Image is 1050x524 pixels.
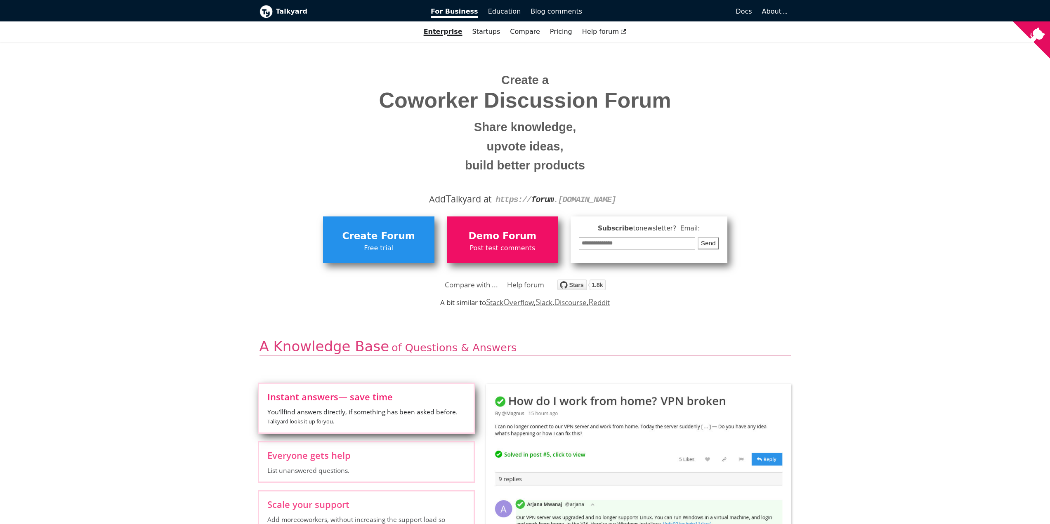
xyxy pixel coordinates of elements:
img: Talkyard logo [260,5,273,18]
span: O [503,296,510,308]
span: S [536,296,540,308]
span: Scale your support [267,500,465,509]
span: S [486,296,491,308]
span: to newsletter ? Email: [633,225,700,232]
span: Coworker Discussion Forum [266,89,785,112]
span: For Business [431,7,478,18]
span: Help forum [582,28,627,35]
a: About [762,7,786,15]
h2: A Knowledge Base [260,338,791,356]
a: Star debiki/talkyard on GitHub [557,281,606,293]
b: Talkyard [276,6,420,17]
a: Help forum [577,25,632,39]
a: Blog comments [526,5,587,19]
a: Compare with ... [445,279,498,291]
a: Help forum [507,279,544,291]
code: https:// . [DOMAIN_NAME] [496,195,616,204]
span: of Questions & Answers [392,341,517,354]
span: D [554,296,560,308]
small: Share knowledge, [266,117,785,137]
span: Create Forum [327,228,430,244]
a: Discourse [554,298,587,307]
small: upvote ideas, [266,137,785,156]
span: You'll find answers directly, if something has been asked before. [267,407,465,426]
a: Create ForumFree trial [323,216,434,263]
span: Blog comments [531,7,582,15]
a: Talkyard logoTalkyard [260,5,420,18]
span: List unanswered questions. [267,466,465,475]
a: Pricing [545,25,577,39]
a: Slack [536,298,552,307]
strong: forum [531,195,554,204]
a: Compare [510,28,540,35]
span: Free trial [327,243,430,254]
span: Education [488,7,521,15]
a: Demo ForumPost test comments [447,216,558,263]
div: Add alkyard at [266,192,785,206]
span: Subscribe [579,223,719,234]
span: Post test comments [451,243,554,254]
span: Everyone gets help [267,451,465,460]
span: Create a [501,73,549,87]
a: Startups [467,25,505,39]
span: Instant answers — save time [267,392,465,401]
button: Send [698,237,719,250]
span: Demo Forum [451,228,554,244]
span: R [588,296,594,308]
a: Enterprise [419,25,467,39]
a: For Business [426,5,483,19]
span: T [446,191,451,206]
small: Talkyard looks it up for you . [267,418,334,425]
span: Docs [736,7,752,15]
a: Education [483,5,526,19]
img: talkyard.svg [557,280,606,290]
a: Reddit [588,298,610,307]
a: StackOverflow [486,298,534,307]
small: build better products [266,156,785,175]
a: Docs [587,5,757,19]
